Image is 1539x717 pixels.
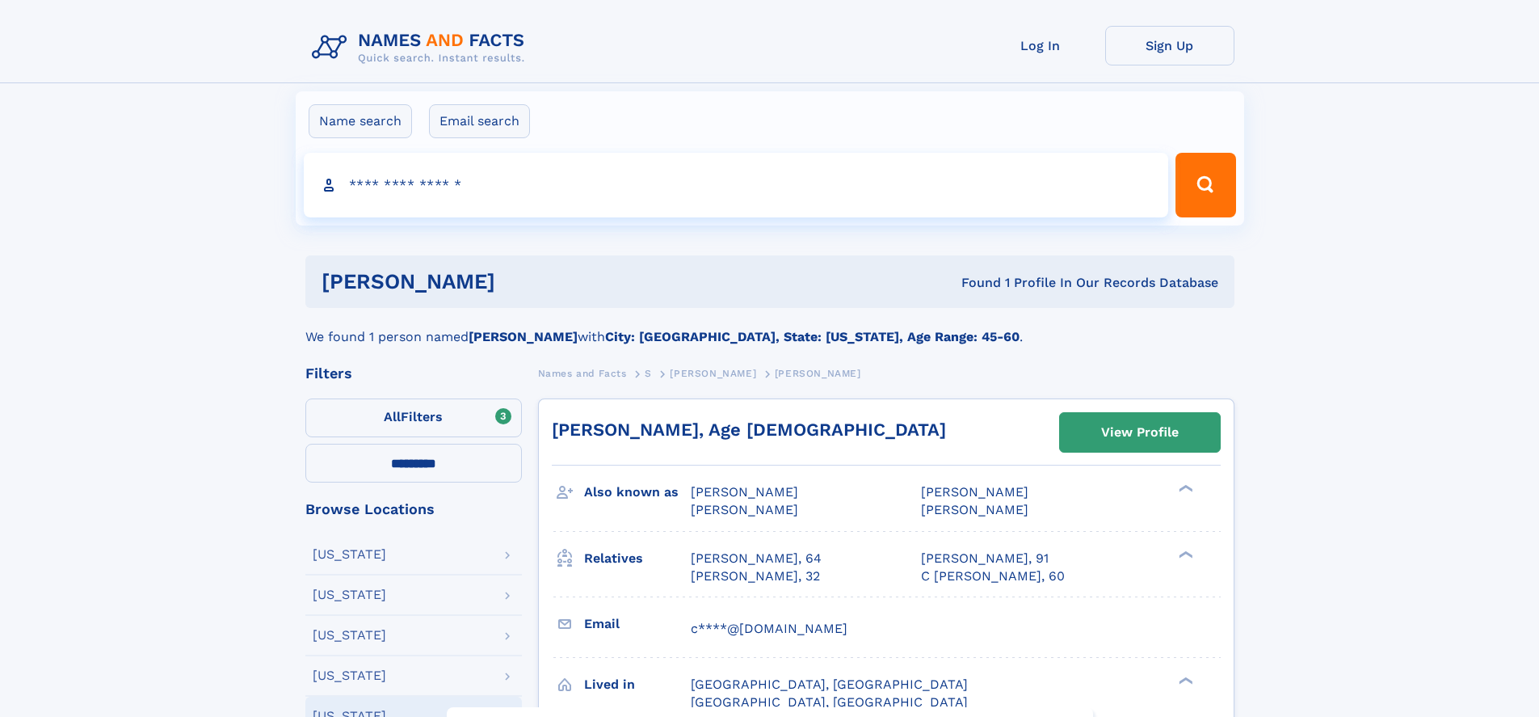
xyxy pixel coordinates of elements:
[469,329,578,344] b: [PERSON_NAME]
[691,484,798,500] span: [PERSON_NAME]
[305,366,522,381] div: Filters
[384,409,401,424] span: All
[552,420,946,440] a: [PERSON_NAME], Age [DEMOGRAPHIC_DATA]
[313,548,386,561] div: [US_STATE]
[670,368,756,379] span: [PERSON_NAME]
[305,399,522,437] label: Filters
[538,363,627,383] a: Names and Facts
[1101,414,1179,451] div: View Profile
[429,104,530,138] label: Email search
[584,545,691,572] h3: Relatives
[691,502,798,517] span: [PERSON_NAME]
[1175,675,1194,685] div: ❯
[670,363,756,383] a: [PERSON_NAME]
[584,671,691,698] h3: Lived in
[305,308,1234,347] div: We found 1 person named with .
[313,629,386,642] div: [US_STATE]
[1175,483,1194,494] div: ❯
[645,368,652,379] span: S
[584,610,691,638] h3: Email
[322,272,729,292] h1: [PERSON_NAME]
[921,567,1065,585] a: C [PERSON_NAME], 60
[1175,153,1235,217] button: Search Button
[691,567,820,585] a: [PERSON_NAME], 32
[1175,549,1194,559] div: ❯
[309,104,412,138] label: Name search
[1060,413,1220,452] a: View Profile
[921,484,1028,500] span: [PERSON_NAME]
[921,550,1049,567] a: [PERSON_NAME], 91
[691,677,968,692] span: [GEOGRAPHIC_DATA], [GEOGRAPHIC_DATA]
[1105,26,1234,65] a: Sign Up
[921,502,1028,517] span: [PERSON_NAME]
[645,363,652,383] a: S
[584,479,691,506] h3: Also known as
[313,669,386,682] div: [US_STATE]
[605,329,1020,344] b: City: [GEOGRAPHIC_DATA], State: [US_STATE], Age Range: 45-60
[691,694,968,710] span: [GEOGRAPHIC_DATA], [GEOGRAPHIC_DATA]
[305,502,522,517] div: Browse Locations
[691,550,822,567] a: [PERSON_NAME], 64
[313,588,386,601] div: [US_STATE]
[728,274,1218,292] div: Found 1 Profile In Our Records Database
[976,26,1105,65] a: Log In
[304,153,1169,217] input: search input
[305,26,538,70] img: Logo Names and Facts
[775,368,861,379] span: [PERSON_NAME]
